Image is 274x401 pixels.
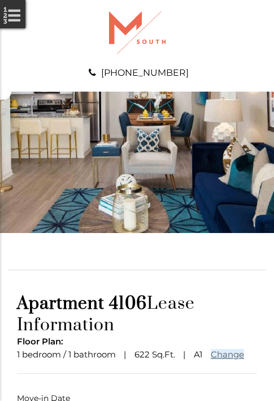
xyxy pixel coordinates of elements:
[152,349,175,360] span: Sq.Ft.
[194,349,202,360] span: A1
[134,349,150,360] span: 622
[17,293,257,336] h1: Lease Information
[17,336,63,347] span: Floor Plan:
[211,349,244,360] a: Change
[17,293,147,314] span: Apartment 4106
[17,349,116,360] span: 1 bedroom / 1 bathroom
[109,11,166,54] img: A graphic with a red M and the word SOUTH.
[101,67,189,78] a: [PHONE_NUMBER]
